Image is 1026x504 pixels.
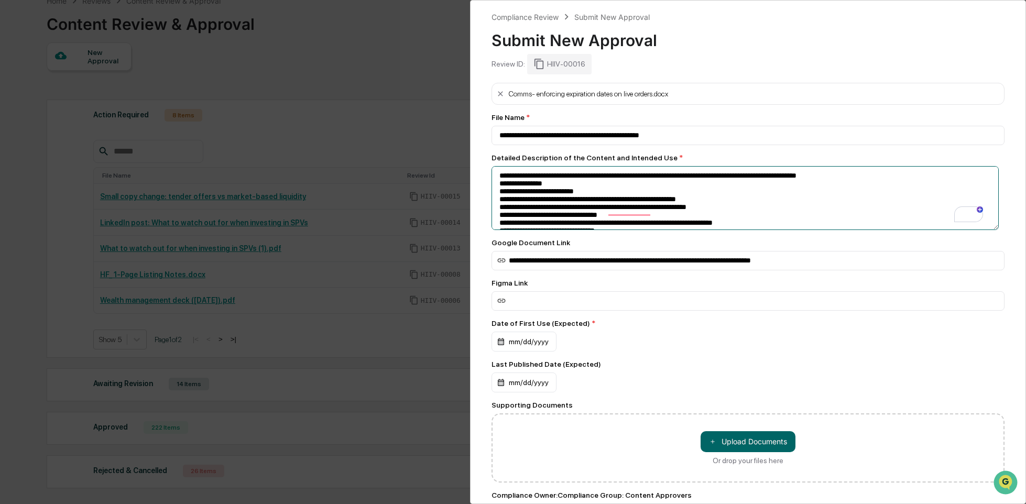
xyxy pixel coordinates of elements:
div: 🔎 [10,153,19,161]
div: HIIV-00016 [527,54,592,74]
a: 🔎Data Lookup [6,148,70,167]
div: Submit New Approval [574,13,650,21]
a: 🗄️Attestations [72,128,134,147]
span: Data Lookup [21,152,66,162]
div: Or drop your files here [713,456,783,465]
button: Or drop your files here [701,431,795,452]
div: Supporting Documents [492,401,1005,409]
textarea: To enrich screen reader interactions, please activate Accessibility in Grammarly extension settings [492,166,999,230]
span: Pylon [104,178,127,185]
a: 🖐️Preclearance [6,128,72,147]
div: Start new chat [36,80,172,91]
div: Compliance Review [492,13,559,21]
div: 🗄️ [76,133,84,141]
div: Submit New Approval [492,23,1005,50]
div: Figma Link [492,279,1005,287]
div: mm/dd/yyyy [492,332,556,352]
div: Last Published Date (Expected) [492,360,1005,368]
div: We're available if you need us! [36,91,133,99]
div: Date of First Use (Expected) [492,319,1005,327]
span: ＋ [709,436,716,446]
div: 🖐️ [10,133,19,141]
div: Google Document Link [492,238,1005,247]
div: Review ID: [492,60,525,68]
a: Powered byPylon [74,177,127,185]
span: Attestations [86,132,130,143]
div: mm/dd/yyyy [492,372,556,392]
span: Preclearance [21,132,68,143]
div: Detailed Description of the Content and Intended Use [492,154,1005,162]
iframe: Open customer support [992,469,1021,498]
div: Compliance Owner : Compliance Group: Content Approvers [492,491,1005,499]
p: How can we help? [10,22,191,39]
img: 1746055101610-c473b297-6a78-478c-a979-82029cc54cd1 [10,80,29,99]
button: Start new chat [178,83,191,96]
div: Comms- enforcing expiration dates on live orders.docx [509,90,668,98]
div: File Name [492,113,1005,122]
